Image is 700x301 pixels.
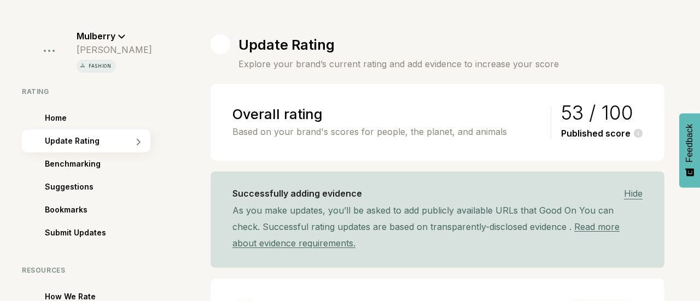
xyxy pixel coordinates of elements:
h1: Update Rating [238,37,559,53]
h2: Overall rating [232,106,545,122]
span: Mulberry [77,31,115,42]
span: Suggestions [45,180,94,193]
a: BookmarksBookmarks [22,198,152,221]
a: BenchmarkingBenchmarking [22,152,152,175]
img: Submit Updates [30,228,40,238]
a: Update RatingUpdate Rating [22,129,152,152]
img: Bookmarks [32,205,39,215]
span: Home [45,111,67,125]
img: Benchmarking [31,160,39,168]
button: Feedback - Show survey [679,113,700,187]
img: Update Rating [30,137,40,145]
div: [PERSON_NAME] [77,44,152,55]
span: Benchmarking [45,157,101,170]
h4: Explore your brand’s current rating and add evidence to increase your score [238,57,559,70]
div: Rating [22,87,152,96]
span: Feedback [685,124,695,162]
a: Submit UpdatesSubmit Updates [22,221,152,244]
a: Read more about evidence requirements. [232,221,620,249]
div: 53 / 100 [561,106,643,119]
p: Based on your brand's scores for people, the planet, and animals [232,125,545,138]
div: Published score [561,128,643,139]
div: As you make updates, you’ll be asked to add publicly available URLs that Good On You can check. S... [232,202,643,251]
p: fashion [86,62,114,70]
span: Hide [624,188,643,199]
span: Update Rating [45,134,100,147]
img: How We Rate [30,292,40,301]
span: Bookmarks [45,203,87,216]
div: Resources [22,266,152,274]
span: Submit Updates [45,226,106,239]
a: SuggestionsSuggestions [22,175,152,198]
a: HomeHome [22,107,152,129]
img: Suggestions [30,182,40,192]
img: Update Rating [215,34,226,54]
h3: Successfully adding evidence [232,188,362,199]
img: vertical icon [79,62,86,69]
img: Home [31,114,40,123]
